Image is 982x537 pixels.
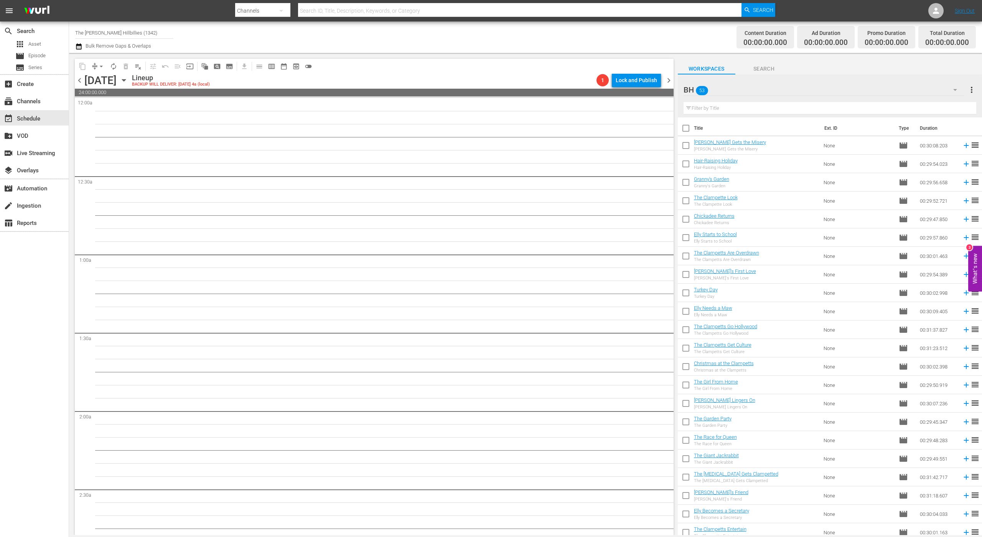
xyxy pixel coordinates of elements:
[962,454,970,463] svg: Add to Schedule
[694,276,756,281] div: [PERSON_NAME]'s First Love
[4,97,13,106] span: subscriptions
[196,59,211,74] span: Refresh All Search Blocks
[694,405,755,410] div: [PERSON_NAME] Lingers On
[899,288,908,297] span: Episode
[917,210,959,228] td: 00:29:47.850
[694,220,735,225] div: Chickadee Returns
[28,40,41,48] span: Asset
[694,257,759,262] div: The Clampetts Are Overdrawn
[970,380,980,389] span: reorder
[970,177,980,187] span: reorder
[917,173,959,192] td: 00:29:56.658
[694,287,718,292] a: Turkey Day
[4,79,13,89] span: Create
[821,136,895,155] td: None
[132,74,210,82] div: Lineup
[76,60,89,73] span: Copy Lineup
[694,213,735,219] a: Chickadee Returns
[970,233,980,242] span: reorder
[970,306,980,316] span: reorder
[186,63,194,70] span: input
[305,63,312,70] span: toggle_off
[4,201,13,210] span: Ingestion
[821,449,895,468] td: None
[962,399,970,408] svg: Add to Schedule
[694,349,751,354] div: The Clampetts Get Culture
[211,60,223,73] span: Create Search Block
[821,321,895,339] td: None
[821,302,895,321] td: None
[91,63,99,70] span: compress
[917,468,959,486] td: 00:31:42.717
[694,294,718,299] div: Turkey Day
[5,6,14,15] span: menu
[694,158,738,164] a: Hair-Raising Holiday
[84,74,117,87] div: [DATE]
[694,441,737,446] div: The Race for Queen
[962,436,970,444] svg: Add to Schedule
[970,472,980,481] span: reorder
[970,343,980,352] span: reorder
[917,284,959,302] td: 00:30:02.998
[694,423,732,428] div: The Garden Party
[967,85,976,94] span: more_vert
[694,202,738,207] div: The Clampette Look
[821,339,895,357] td: None
[899,233,908,242] span: Episode
[694,324,757,329] a: The Clampetts Go Hollywood
[678,64,735,74] span: Workspaces
[694,239,737,244] div: Elly Starts to School
[694,416,732,421] a: The Garden Party
[694,460,739,465] div: The Giant Jackrabbit
[89,60,107,73] span: Remove Gaps & Overlaps
[694,165,738,170] div: Hair-Raising Holiday
[821,155,895,173] td: None
[917,505,959,523] td: 00:30:04.033
[917,431,959,449] td: 00:29:48.283
[967,81,976,99] button: more_vert
[4,149,13,158] span: Live Streaming
[970,417,980,426] span: reorder
[694,183,729,188] div: Granny's Garden
[970,140,980,150] span: reorder
[962,381,970,389] svg: Add to Schedule
[4,184,13,193] span: Automation
[899,344,908,353] span: Episode
[213,63,221,70] span: pageview_outlined
[268,63,275,70] span: calendar_view_week_outlined
[821,284,895,302] td: None
[970,288,980,297] span: reorder
[820,117,894,139] th: Ext. ID
[75,76,84,85] span: chevron_left
[684,79,965,101] div: BH
[970,454,980,463] span: reorder
[917,413,959,431] td: 00:29:45.347
[694,117,820,139] th: Title
[899,436,908,445] span: Episode
[694,360,754,366] a: Christmas at the Clampetts
[28,64,42,71] span: Series
[821,173,895,192] td: None
[917,302,959,321] td: 00:30:09.405
[107,60,120,73] span: Loop Content
[821,431,895,449] td: None
[968,246,982,291] button: Open Feedback Widget
[962,418,970,426] svg: Add to Schedule
[970,159,980,168] span: reorder
[962,215,970,223] svg: Add to Schedule
[899,380,908,390] span: Episode
[821,505,895,523] td: None
[917,357,959,376] td: 00:30:02.398
[694,508,749,514] a: Elly Becomes a Secretary
[171,60,184,73] span: Fill episodes with ad slates
[694,342,751,348] a: The Clampetts Get Culture
[899,159,908,169] span: Episode
[899,270,908,279] span: Episode
[970,509,980,518] span: reorder
[899,399,908,408] span: Episode
[962,491,970,500] svg: Add to Schedule
[899,528,908,537] span: Episode
[694,195,738,200] a: The Clampette Look
[917,247,959,265] td: 00:30:01.463
[917,449,959,468] td: 00:29:49.551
